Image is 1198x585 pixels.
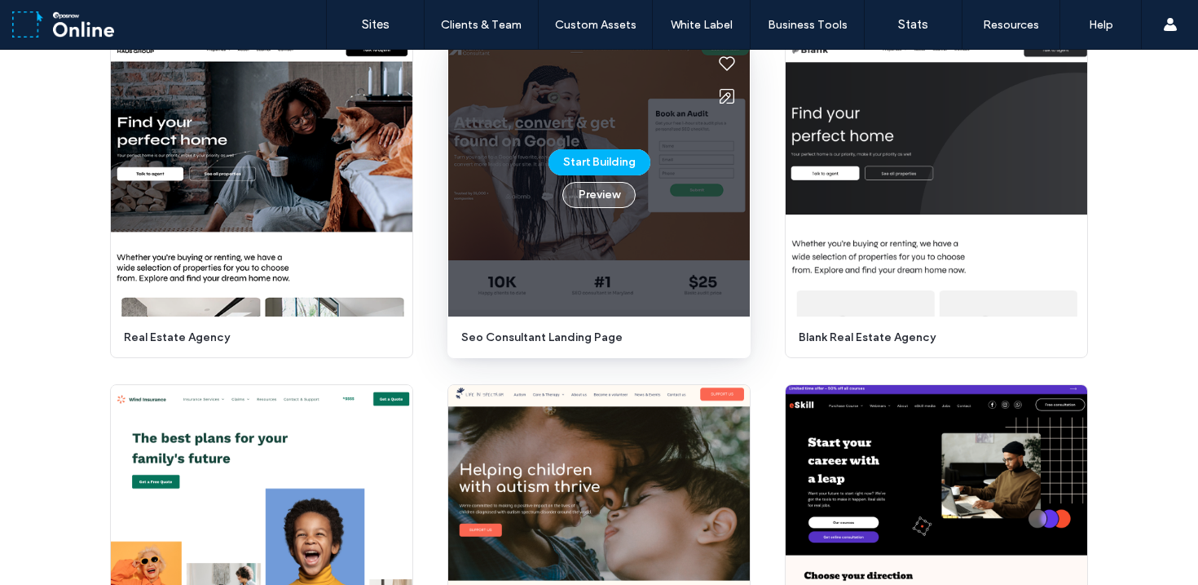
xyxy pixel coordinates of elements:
span: seo consultant landing page [461,330,727,346]
button: Preview [562,182,636,208]
label: White Label [671,18,733,32]
span: Help [37,11,71,26]
label: Sites [362,17,390,32]
span: blank real estate agency [799,330,1064,346]
label: Custom Assets [555,18,636,32]
label: Help [1089,18,1113,32]
label: Business Tools [768,18,848,32]
span: real estate agency [124,330,390,346]
button: Start Building [548,149,650,175]
label: Stats [898,17,928,32]
label: Clients & Team [441,18,522,32]
label: Resources [983,18,1039,32]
